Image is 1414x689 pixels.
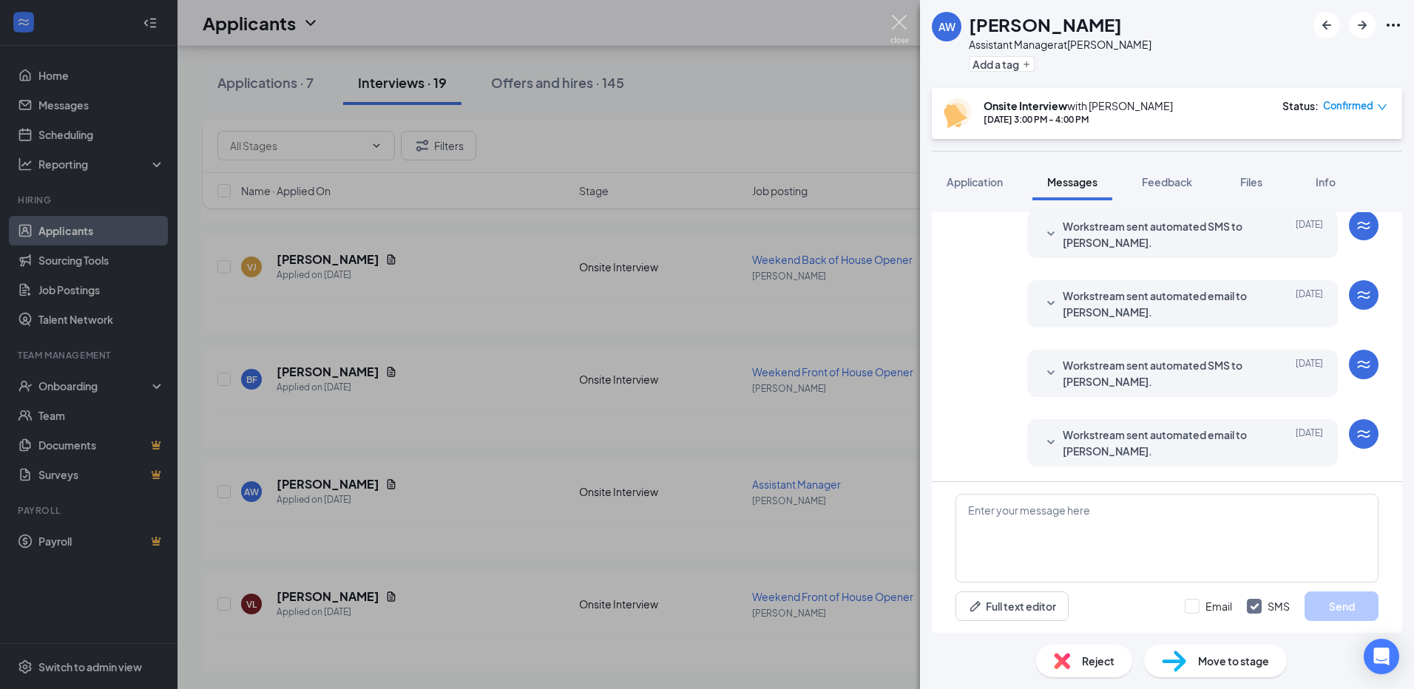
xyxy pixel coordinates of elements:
svg: SmallChevronDown [1042,364,1060,382]
span: Confirmed [1323,98,1373,113]
span: [DATE] [1296,357,1323,390]
button: ArrowRight [1349,12,1376,38]
div: [DATE] 3:00 PM - 4:00 PM [984,113,1173,126]
svg: WorkstreamLogo [1355,425,1373,443]
div: AW [938,19,955,34]
span: Workstream sent automated email to [PERSON_NAME]. [1063,288,1256,320]
div: with [PERSON_NAME] [984,98,1173,113]
span: Messages [1047,175,1097,189]
span: Feedback [1142,175,1192,189]
svg: Ellipses [1384,16,1402,34]
button: Send [1305,591,1379,621]
span: Info [1316,175,1336,189]
svg: WorkstreamLogo [1355,217,1373,234]
svg: WorkstreamLogo [1355,286,1373,304]
b: Onsite Interview [984,99,1067,112]
svg: ArrowRight [1353,16,1371,34]
svg: SmallChevronDown [1042,295,1060,313]
span: Workstream sent automated SMS to [PERSON_NAME]. [1063,218,1256,251]
svg: ArrowLeftNew [1318,16,1336,34]
div: Open Intercom Messenger [1364,639,1399,674]
h1: [PERSON_NAME] [969,12,1122,37]
span: Workstream sent automated SMS to [PERSON_NAME]. [1063,357,1256,390]
svg: Pen [968,599,983,614]
span: Reject [1082,653,1114,669]
svg: SmallChevronDown [1042,434,1060,452]
button: ArrowLeftNew [1313,12,1340,38]
span: [DATE] [1296,218,1323,251]
span: [DATE] [1296,288,1323,320]
svg: SmallChevronDown [1042,225,1060,243]
span: Files [1240,175,1262,189]
svg: WorkstreamLogo [1355,356,1373,373]
svg: Plus [1022,60,1031,69]
span: down [1377,102,1387,112]
button: Full text editorPen [955,591,1069,621]
span: Application [947,175,1003,189]
span: Move to stage [1198,653,1269,669]
div: Assistant Manager at [PERSON_NAME] [969,37,1151,52]
button: PlusAdd a tag [969,56,1035,72]
div: Status : [1282,98,1319,113]
span: [DATE] [1296,427,1323,459]
span: Workstream sent automated email to [PERSON_NAME]. [1063,427,1256,459]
